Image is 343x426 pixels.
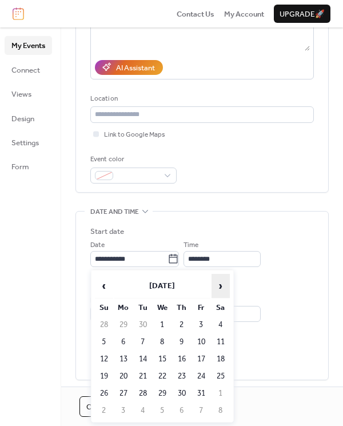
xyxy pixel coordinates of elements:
[11,65,40,76] span: Connect
[114,385,133,401] td: 27
[192,300,210,316] th: Fr
[95,300,113,316] th: Su
[192,368,210,384] td: 24
[177,9,214,20] span: Contact Us
[274,5,330,23] button: Upgrade🚀
[104,129,165,141] span: Link to Google Maps
[90,206,139,218] span: Date and time
[95,274,113,297] span: ‹
[95,317,113,333] td: 28
[11,113,34,125] span: Design
[95,351,113,367] td: 12
[280,9,325,20] span: Upgrade 🚀
[134,300,152,316] th: Tu
[173,300,191,316] th: Th
[153,351,171,367] td: 15
[90,154,174,165] div: Event color
[5,61,52,79] a: Connect
[173,317,191,333] td: 2
[95,385,113,401] td: 26
[134,385,152,401] td: 28
[192,351,210,367] td: 17
[114,351,133,367] td: 13
[5,133,52,152] a: Settings
[134,351,152,367] td: 14
[79,396,123,417] button: Cancel
[95,368,113,384] td: 19
[114,403,133,419] td: 3
[114,300,133,316] th: Mo
[192,334,210,350] td: 10
[11,89,31,100] span: Views
[212,274,229,297] span: ›
[134,403,152,419] td: 4
[11,137,39,149] span: Settings
[5,36,52,54] a: My Events
[192,403,210,419] td: 7
[90,93,312,105] div: Location
[177,8,214,19] a: Contact Us
[192,317,210,333] td: 3
[212,300,230,316] th: Sa
[212,317,230,333] td: 4
[173,368,191,384] td: 23
[116,62,155,74] div: AI Assistant
[192,385,210,401] td: 31
[224,9,264,20] span: My Account
[95,334,113,350] td: 5
[95,403,113,419] td: 2
[114,334,133,350] td: 6
[173,351,191,367] td: 16
[11,161,29,173] span: Form
[11,40,45,51] span: My Events
[134,368,152,384] td: 21
[114,368,133,384] td: 20
[90,240,105,251] span: Date
[13,7,24,20] img: logo
[5,109,52,128] a: Design
[114,317,133,333] td: 29
[173,385,191,401] td: 30
[224,8,264,19] a: My Account
[90,226,124,237] div: Start date
[5,85,52,103] a: Views
[173,403,191,419] td: 6
[212,403,230,419] td: 8
[153,334,171,350] td: 8
[86,401,116,413] span: Cancel
[212,334,230,350] td: 11
[184,240,198,251] span: Time
[153,368,171,384] td: 22
[153,403,171,419] td: 5
[153,385,171,401] td: 29
[212,385,230,401] td: 1
[212,368,230,384] td: 25
[134,334,152,350] td: 7
[95,60,163,75] button: AI Assistant
[212,351,230,367] td: 18
[134,317,152,333] td: 30
[153,317,171,333] td: 1
[5,157,52,176] a: Form
[153,300,171,316] th: We
[173,334,191,350] td: 9
[114,274,210,298] th: [DATE]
